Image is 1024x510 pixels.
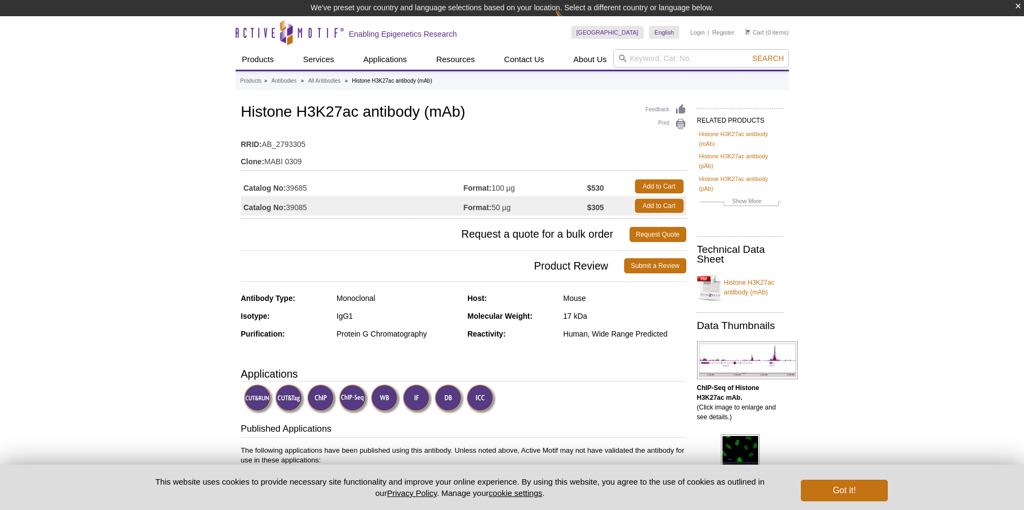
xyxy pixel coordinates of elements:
[801,480,887,501] button: Got it!
[464,203,492,212] strong: Format:
[244,183,286,193] strong: Catalog No:
[241,422,686,438] h3: Published Applications
[241,330,285,338] strong: Purification:
[635,179,684,193] a: Add to Cart
[337,293,459,303] div: Monoclonal
[697,341,798,379] img: Histone H3K27ac antibody (mAb) tested by ChIP-Seq.
[352,78,432,84] li: Histone H3K27ac antibody (mAb)
[241,157,265,166] strong: Clone:
[646,104,686,116] a: Feedback
[699,129,781,149] a: Histone H3K27ac antibody (mAb)
[339,384,369,414] img: ChIP-Seq Validated
[613,49,789,68] input: Keyword, Cat. No.
[241,133,686,150] td: AB_2793305
[241,312,270,320] strong: Isotype:
[488,488,542,498] button: cookie settings
[467,294,487,303] strong: Host:
[699,196,781,209] a: Show More
[649,26,679,39] a: English
[241,104,686,122] h1: Histone H3K27ac antibody (mAb)
[571,26,644,39] a: [GEOGRAPHIC_DATA]
[646,118,686,130] a: Print
[307,384,337,414] img: ChIP Validated
[697,384,759,401] b: ChIP-Seq of Histone H3K27ac mAb.
[403,384,432,414] img: Immunofluorescence Validated
[752,54,784,63] span: Search
[690,29,705,36] a: Login
[697,321,784,331] h2: Data Thumbnails
[357,49,413,70] a: Applications
[467,330,506,338] strong: Reactivity:
[241,258,625,273] span: Product Review
[699,151,781,171] a: Histone H3K27ac antibody (pAb)
[697,383,784,422] p: (Click image to enlarge and see details.)
[308,76,340,86] a: All Antibodies
[745,29,764,36] a: Cart
[745,29,750,35] img: Your Cart
[236,49,280,70] a: Products
[387,488,437,498] a: Privacy Policy
[587,183,604,193] strong: $530
[630,227,686,242] a: Request Quote
[697,245,784,264] h2: Technical Data Sheet
[241,150,686,167] td: MABI 0309
[137,476,784,499] p: This website uses cookies to provide necessary site functionality and improve your online experie...
[749,53,787,63] button: Search
[241,227,630,242] span: Request a quote for a bulk order
[563,293,686,303] div: Mouse
[430,49,481,70] a: Resources
[635,199,684,213] a: Add to Cart
[337,329,459,339] div: Protein G Chromatography
[264,78,267,84] li: »
[464,177,587,196] td: 100 µg
[563,329,686,339] div: Human, Wide Range Predicted
[349,29,457,39] h2: Enabling Epigenetics Research
[241,366,686,382] h3: Applications
[241,294,296,303] strong: Antibody Type:
[241,139,262,149] strong: RRID:
[699,174,781,193] a: Histone H3K27ac antibody (pAb)
[712,29,734,36] a: Register
[567,49,613,70] a: About Us
[624,258,686,273] a: Submit a Review
[555,8,584,33] img: Change Here
[297,49,341,70] a: Services
[271,76,297,86] a: Antibodies
[697,271,784,304] a: Histone H3K27ac antibody (mAb)
[244,384,273,414] img: CUT&RUN Validated
[241,177,464,196] td: 39685
[563,311,686,321] div: 17 kDa
[745,26,789,39] li: (0 items)
[240,76,262,86] a: Products
[708,26,710,39] li: |
[371,384,400,414] img: Western Blot Validated
[241,196,464,216] td: 39085
[337,311,459,321] div: IgG1
[301,78,304,84] li: »
[587,203,604,212] strong: $305
[464,183,492,193] strong: Format:
[275,384,305,414] img: CUT&Tag Validated
[464,196,587,216] td: 50 µg
[467,312,532,320] strong: Molecular Weight:
[697,108,784,127] h2: RELATED PRODUCTS
[498,49,551,70] a: Contact Us
[345,78,348,84] li: »
[434,384,464,414] img: Dot Blot Validated
[466,384,496,414] img: Immunocytochemistry Validated
[244,203,286,212] strong: Catalog No:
